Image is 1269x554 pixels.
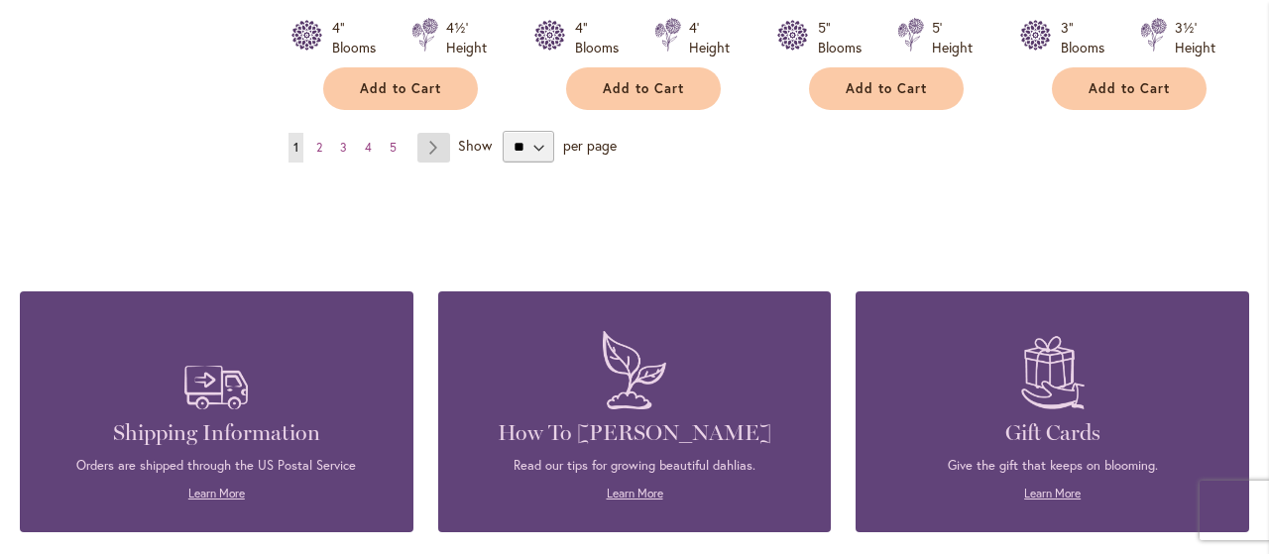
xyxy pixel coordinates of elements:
span: 3 [340,140,347,155]
h4: Gift Cards [885,419,1219,447]
a: 3 [335,133,352,163]
span: Add to Cart [360,80,441,97]
div: 3" Blooms [1061,18,1116,57]
a: 5 [385,133,402,163]
a: 2 [311,133,327,163]
p: Give the gift that keeps on blooming. [885,457,1219,475]
button: Add to Cart [1052,67,1207,110]
button: Add to Cart [809,67,964,110]
a: Learn More [188,486,245,500]
a: Learn More [1024,486,1081,500]
div: 4½' Height [446,18,487,57]
span: Add to Cart [1089,80,1170,97]
h4: Shipping Information [50,419,384,447]
span: 2 [316,140,322,155]
div: 4' Height [689,18,730,57]
span: per page [563,136,617,155]
iframe: Launch Accessibility Center [15,484,70,539]
div: 4" Blooms [575,18,631,57]
span: Add to Cart [603,80,684,97]
button: Add to Cart [566,67,721,110]
span: 5 [390,140,397,155]
a: Learn More [607,486,663,500]
div: 3½' Height [1175,18,1215,57]
div: 5' Height [932,18,973,57]
a: 4 [360,133,377,163]
h4: How To [PERSON_NAME] [468,419,802,447]
span: Add to Cart [846,80,927,97]
span: Show [458,136,492,155]
p: Orders are shipped through the US Postal Service [50,457,384,475]
p: Read our tips for growing beautiful dahlias. [468,457,802,475]
div: 5" Blooms [818,18,873,57]
button: Add to Cart [323,67,478,110]
span: 4 [365,140,372,155]
div: 4" Blooms [332,18,388,57]
span: 1 [293,140,298,155]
